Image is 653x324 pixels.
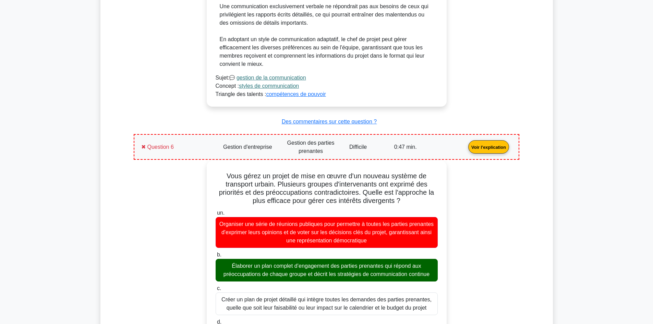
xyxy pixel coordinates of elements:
[237,75,306,81] a: gestion de la communication
[465,144,512,149] a: Voir l'explication
[220,3,428,26] font: Une communication exclusivement verbale ne répondrait pas aux besoins de ceux qui privilégient le...
[217,285,221,291] font: c.
[223,263,430,277] font: Élaborer un plan complet d’engagement des parties prenantes qui répond aux préoccupations de chaq...
[282,119,377,124] a: Des commentaires sur cette question ?
[216,91,266,97] font: Triangle des talents :
[217,210,225,216] font: un.
[216,75,230,81] font: Sujet:
[216,83,239,89] font: Concept :
[219,221,434,243] font: Organiser une série de réunions publiques pour permettre à toutes les parties prenantes d'exprime...
[219,172,434,204] font: Vous gérez un projet de mise en œuvre d'un nouveau système de transport urbain. Plusieurs groupes...
[239,83,299,89] a: styles de communication
[217,252,221,257] font: b.
[266,91,326,97] a: compétences de pouvoir
[220,36,425,67] font: En adoptant un style de communication adaptatif, le chef de projet peut gérer efficacement les di...
[221,297,432,311] font: Créer un plan de projet détaillé qui intègre toutes les demandes des parties prenantes, quelle qu...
